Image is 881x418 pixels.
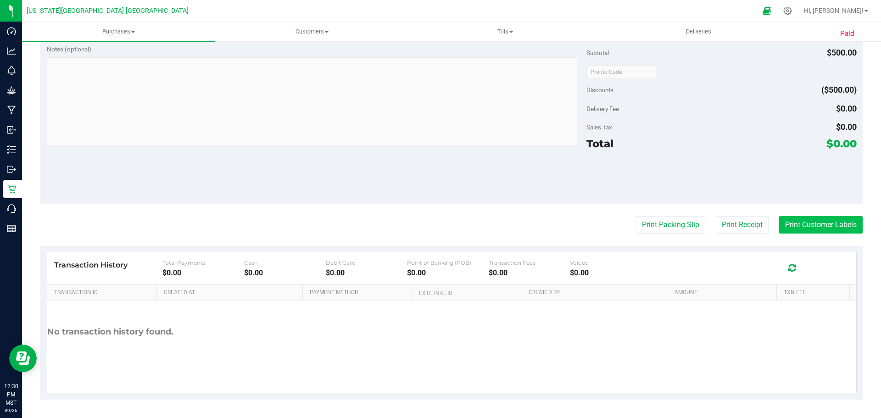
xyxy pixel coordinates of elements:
button: Print Receipt [716,216,769,234]
a: Created By [529,289,664,296]
div: Voided [570,259,652,266]
a: Customers [215,22,408,41]
span: $0.00 [826,137,857,150]
div: Point of Banking (POB) [407,259,489,266]
inline-svg: Retail [7,184,16,194]
a: Payment Method [310,289,408,296]
span: Notes (optional) [47,45,91,53]
span: Hi, [PERSON_NAME]! [804,7,864,14]
div: Cash [244,259,326,266]
div: Debit Card [326,259,407,266]
span: $0.00 [836,104,857,113]
input: Promo Code [586,65,658,79]
span: Subtotal [586,49,609,56]
div: Transaction Fees [489,259,570,266]
span: Paid [840,28,854,39]
a: Transaction ID [54,289,153,296]
inline-svg: Dashboard [7,27,16,36]
button: Print Customer Labels [779,216,863,234]
span: Open Ecommerce Menu [757,2,777,20]
span: $0.00 [836,122,857,132]
span: Delivery Fee [586,105,619,112]
a: Txn Fee [784,289,846,296]
inline-svg: Inventory [7,145,16,154]
span: Deliveries [674,28,724,36]
inline-svg: Monitoring [7,66,16,75]
inline-svg: Analytics [7,46,16,56]
span: [US_STATE][GEOGRAPHIC_DATA] [GEOGRAPHIC_DATA] [27,7,189,15]
div: $0.00 [570,268,652,277]
inline-svg: Call Center [7,204,16,213]
inline-svg: Grow [7,86,16,95]
iframe: Resource center [9,345,37,372]
div: $0.00 [326,268,407,277]
p: 12:30 PM MST [4,382,18,407]
div: $0.00 [162,268,244,277]
th: External ID [412,284,521,301]
div: No transaction history found. [47,301,173,363]
div: $0.00 [407,268,489,277]
div: $0.00 [244,268,326,277]
span: $500.00 [827,48,857,57]
span: Total [586,137,613,150]
div: Manage settings [782,6,793,15]
span: Sales Tax [586,123,612,131]
span: Purchases [22,28,215,36]
p: 09/26 [4,407,18,414]
a: Deliveries [602,22,795,41]
inline-svg: Reports [7,224,16,233]
a: Created At [164,289,299,296]
a: Purchases [22,22,215,41]
button: Print Packing Slip [636,216,705,234]
a: Tills [408,22,602,41]
inline-svg: Inbound [7,125,16,134]
inline-svg: Outbound [7,165,16,174]
span: Customers [216,28,408,36]
span: ($500.00) [821,85,857,95]
div: Total Payments [162,259,244,266]
span: Discounts [586,82,613,98]
span: Tills [409,28,601,36]
a: Amount [675,289,773,296]
div: $0.00 [489,268,570,277]
inline-svg: Manufacturing [7,106,16,115]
